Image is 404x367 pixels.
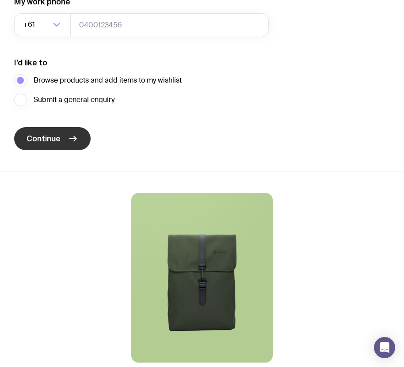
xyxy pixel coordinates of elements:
span: +61 [23,13,37,36]
input: Search for option [37,13,50,36]
button: Continue [14,127,91,150]
span: Continue [27,133,61,144]
label: I’d like to [14,57,47,68]
span: Submit a general enquiry [34,95,114,105]
div: Search for option [14,13,71,36]
div: Open Intercom Messenger [374,337,395,358]
input: 0400123456 [70,13,269,36]
span: Browse products and add items to my wishlist [34,75,182,86]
